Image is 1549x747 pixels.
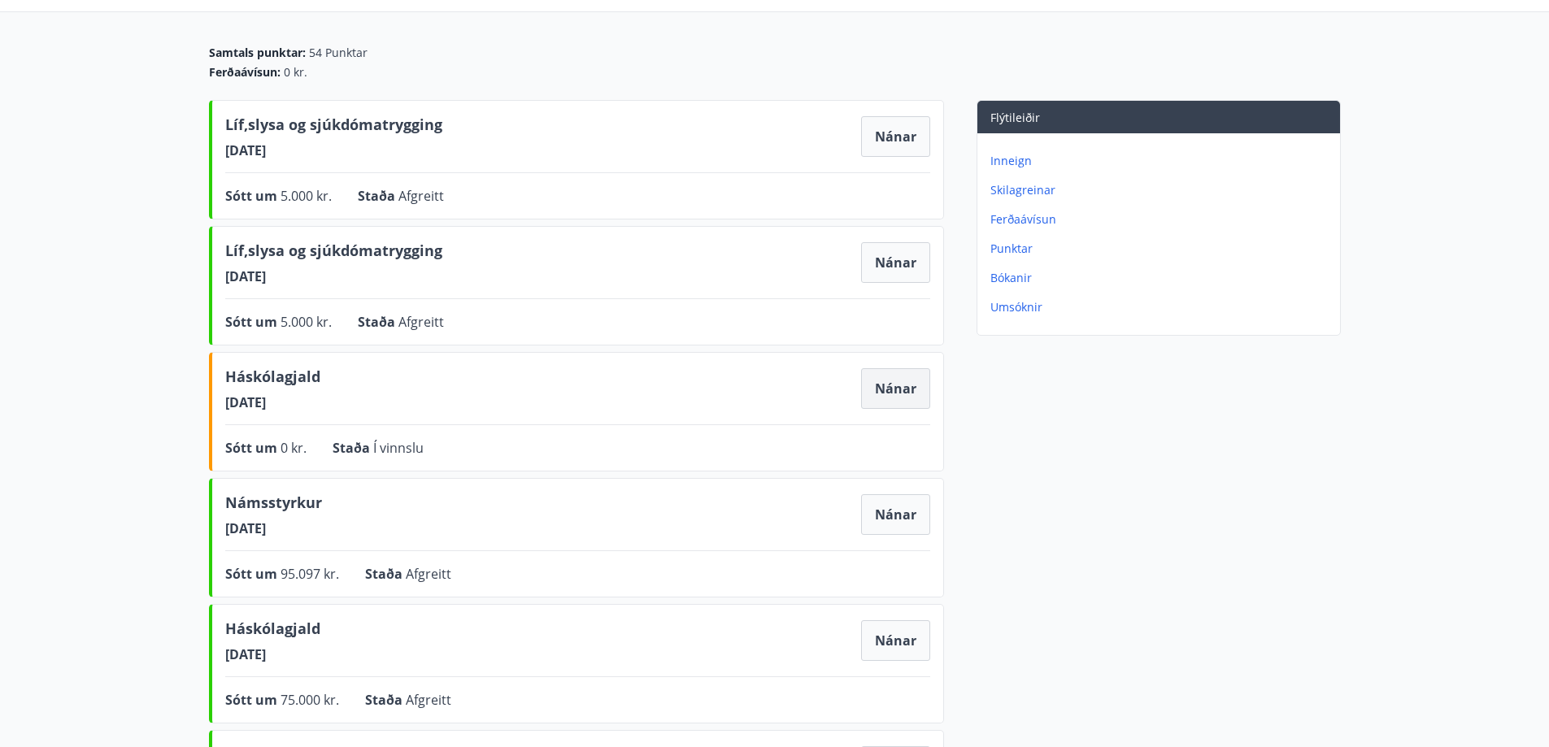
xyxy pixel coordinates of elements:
[861,116,930,157] button: Nánar
[281,565,339,583] span: 95.097 kr.
[333,439,373,457] span: Staða
[990,299,1334,315] p: Umsóknir
[225,141,442,159] span: [DATE]
[209,64,281,80] span: Ferðaávísun :
[990,270,1334,286] p: Bókanir
[281,187,332,205] span: 5.000 kr.
[365,691,406,709] span: Staða
[990,153,1334,169] p: Inneign
[225,240,442,267] span: Líf,slysa og sjúkdómatrygging
[406,691,451,709] span: Afgreitt
[225,366,320,393] span: Háskólagjald
[225,645,320,663] span: [DATE]
[225,393,320,411] span: [DATE]
[358,187,398,205] span: Staða
[309,45,368,61] span: 54 Punktar
[225,492,322,519] span: Námsstyrkur
[398,187,444,205] span: Afgreitt
[990,182,1334,198] p: Skilagreinar
[358,313,398,331] span: Staða
[284,64,307,80] span: 0 kr.
[406,565,451,583] span: Afgreitt
[225,618,320,645] span: Háskólagjald
[861,242,930,283] button: Nánar
[861,620,930,661] button: Nánar
[365,565,406,583] span: Staða
[990,110,1040,125] span: Flýtileiðir
[225,267,442,285] span: [DATE]
[225,565,281,583] span: Sótt um
[225,114,442,141] span: Líf,slysa og sjúkdómatrygging
[373,439,424,457] span: Í vinnslu
[225,187,281,205] span: Sótt um
[225,691,281,709] span: Sótt um
[225,439,281,457] span: Sótt um
[990,241,1334,257] p: Punktar
[281,439,307,457] span: 0 kr.
[209,45,306,61] span: Samtals punktar :
[281,691,339,709] span: 75.000 kr.
[281,313,332,331] span: 5.000 kr.
[225,313,281,331] span: Sótt um
[225,519,322,537] span: [DATE]
[398,313,444,331] span: Afgreitt
[861,368,930,409] button: Nánar
[861,494,930,535] button: Nánar
[990,211,1334,228] p: Ferðaávísun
